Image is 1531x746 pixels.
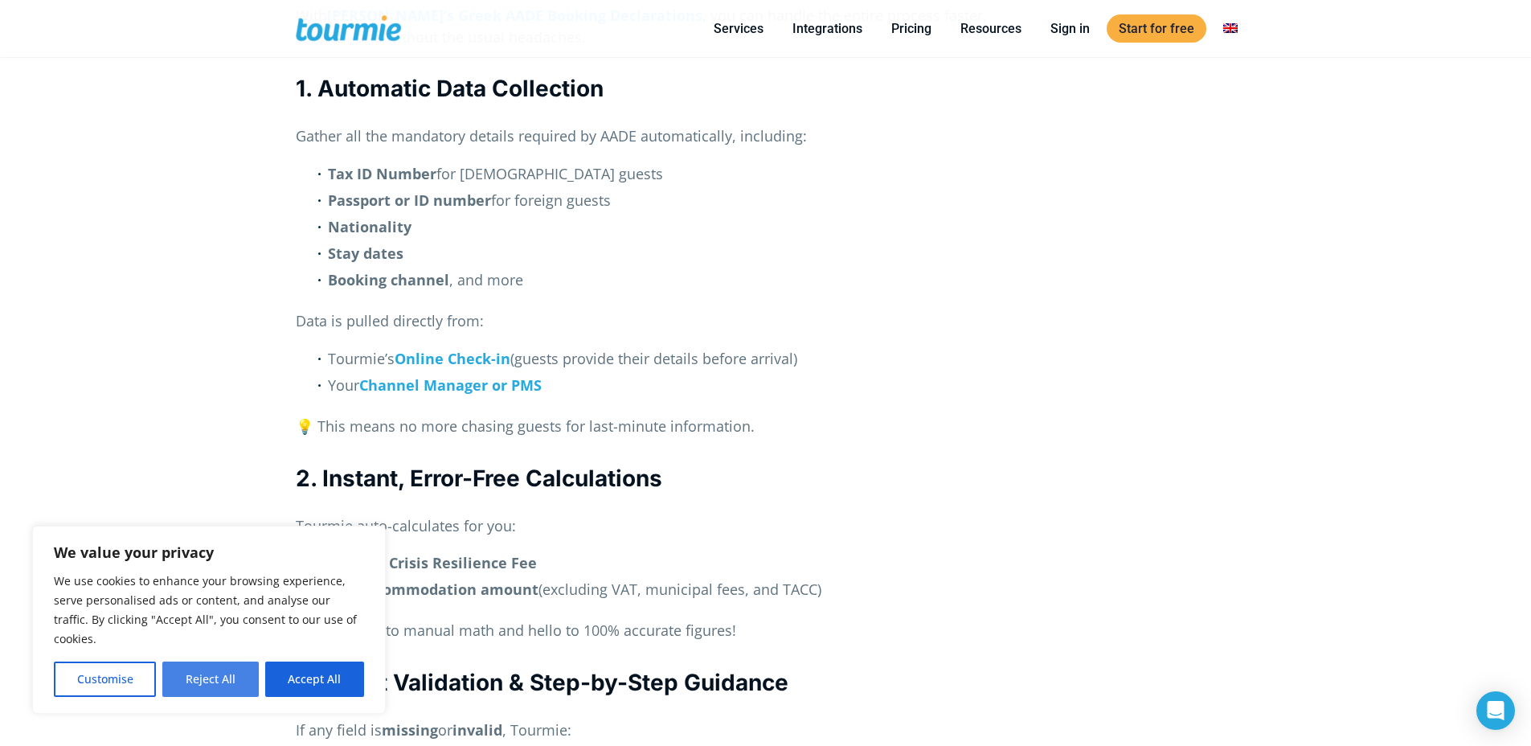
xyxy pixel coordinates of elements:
p: Say goodbye to manual math and hello to 100% accurate figures! [296,620,993,641]
li: Your [328,375,993,401]
li: for foreign guests [328,190,993,216]
strong: 1. Automatic Data Collection [296,75,604,102]
p: 💡 This means no more chasing guests for last-minute information. [296,416,993,437]
div: Open Intercom Messenger [1476,691,1515,730]
li: (excluding VAT, municipal fees, and TACC) [328,579,993,605]
p: Data is pulled directly from: [296,310,993,332]
strong: 2. Instant, Error-Free Calculations [296,465,662,492]
p: If any field is or , Tourmie: [296,719,993,741]
li: , and more [328,269,993,296]
p: We use cookies to enhance your browsing experience, serve personalised ads or content, and analys... [54,572,364,649]
a: Channel Manager or PMS [359,375,542,395]
strong: Climate Crisis Resilience Fee [328,553,537,572]
p: We value your privacy [54,543,364,562]
a: Pricing [879,18,944,39]
strong: Booking channel [328,270,449,289]
a: Sign in [1038,18,1102,39]
li: for [DEMOGRAPHIC_DATA] guests [328,163,993,190]
li: Tourmie’s (guests provide their details before arrival) [328,348,993,375]
p: Tourmie auto-calculates for you: [296,515,993,537]
strong: 3. Smart Validation & Step-by-Step Guidance [296,669,788,696]
strong: Stay dates [328,244,403,263]
button: Reject All [162,662,258,697]
strong: Net accommodation amount [328,580,538,599]
strong: Passport or ID number [328,191,491,210]
strong: invalid [452,720,502,740]
a: Services [702,18,776,39]
a: Resources [948,18,1034,39]
button: Customise [54,662,156,697]
a: Online Check-in [395,349,510,368]
a: Start for free [1107,14,1206,43]
strong: missing [382,720,438,740]
a: Integrations [780,18,874,39]
strong: Nationality [328,217,411,236]
button: Accept All [265,662,364,697]
strong: Tax ID Number [328,164,436,183]
p: Gather all the mandatory details required by AADE automatically, including: [296,125,993,147]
